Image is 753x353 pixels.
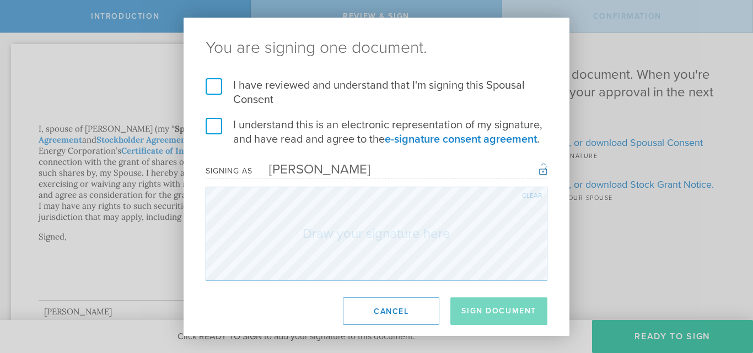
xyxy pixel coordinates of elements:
[698,267,753,320] iframe: Chat Widget
[385,133,537,146] a: e-signature consent agreement
[206,40,547,56] ng-pluralize: You are signing one document.
[206,118,547,146] label: I understand this is an electronic representation of my signature, and have read and agree to the .
[343,297,439,325] button: Cancel
[206,166,252,176] div: Signing as
[252,161,370,177] div: [PERSON_NAME]
[206,78,547,107] label: I have reviewed and understand that I'm signing this Spousal Consent
[450,297,547,325] button: Sign Document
